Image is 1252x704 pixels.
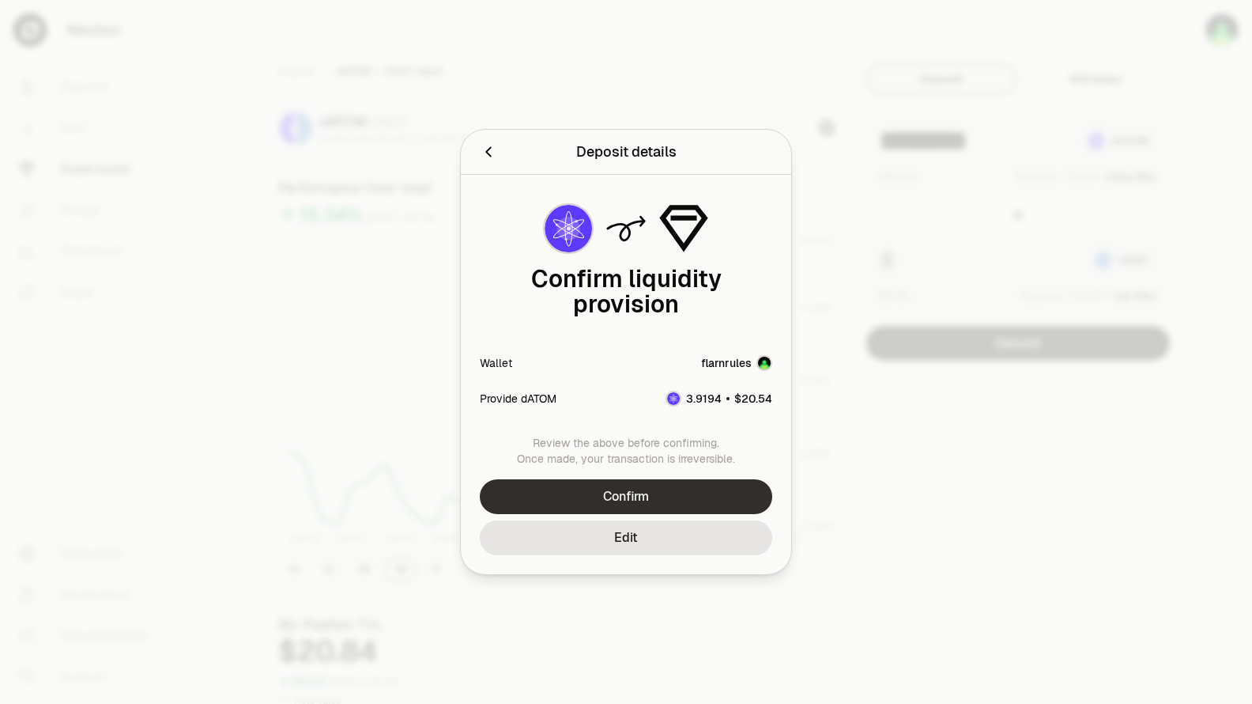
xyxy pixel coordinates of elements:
div: Confirm liquidity provision [480,267,772,317]
div: Deposit details [576,141,677,163]
button: Edit [480,520,772,555]
div: flarnrules [701,355,752,371]
button: Back [480,141,497,163]
button: Confirm [480,479,772,514]
img: dATOM Logo [545,205,592,252]
div: Provide dATOM [480,391,556,407]
div: Wallet [480,355,512,371]
img: dATOM Logo [667,392,680,405]
img: Account Image [756,355,772,371]
button: flarnrules [701,355,772,371]
div: Review the above before confirming. Once made, your transaction is irreversible. [480,435,772,467]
